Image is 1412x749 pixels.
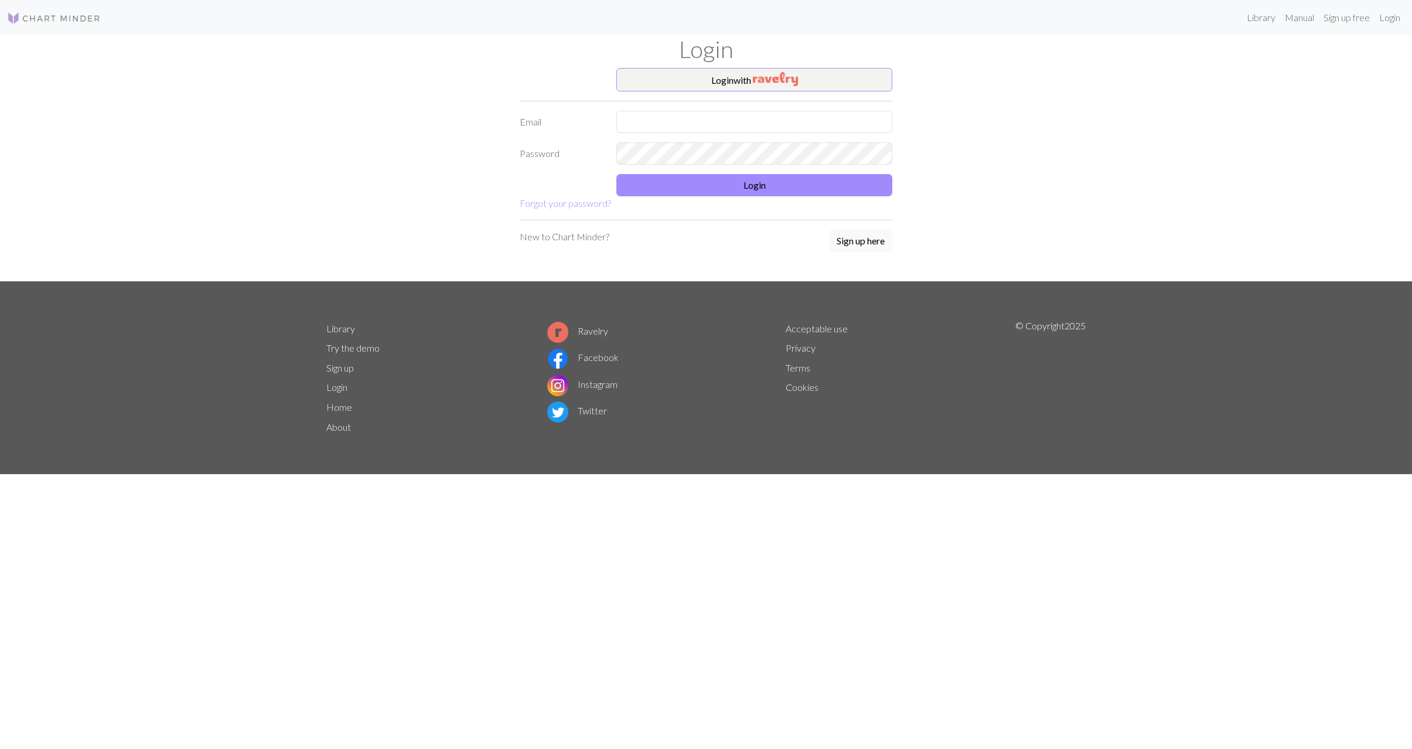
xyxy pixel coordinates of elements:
[786,382,818,393] a: Cookies
[520,198,611,209] a: Forgot your password?
[1242,6,1280,29] a: Library
[829,230,892,253] a: Sign up here
[786,342,816,353] a: Privacy
[547,348,568,369] img: Facebook logo
[326,421,351,433] a: About
[547,405,607,416] a: Twitter
[326,342,380,353] a: Try the demo
[513,142,609,165] label: Password
[829,230,892,252] button: Sign up here
[547,401,568,423] img: Twitter logo
[1015,319,1086,437] p: © Copyright 2025
[753,72,798,86] img: Ravelry
[326,401,352,413] a: Home
[1375,6,1405,29] a: Login
[547,375,568,396] img: Instagram logo
[616,68,892,91] button: Loginwith
[520,230,609,244] p: New to Chart Minder?
[786,362,810,373] a: Terms
[326,323,355,334] a: Library
[547,325,608,336] a: Ravelry
[547,379,618,390] a: Instagram
[786,323,848,334] a: Acceptable use
[1319,6,1375,29] a: Sign up free
[326,382,347,393] a: Login
[616,174,892,196] button: Login
[1280,6,1319,29] a: Manual
[513,111,609,133] label: Email
[547,322,568,343] img: Ravelry logo
[7,11,101,25] img: Logo
[326,362,354,373] a: Sign up
[319,35,1093,63] h1: Login
[547,352,619,363] a: Facebook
